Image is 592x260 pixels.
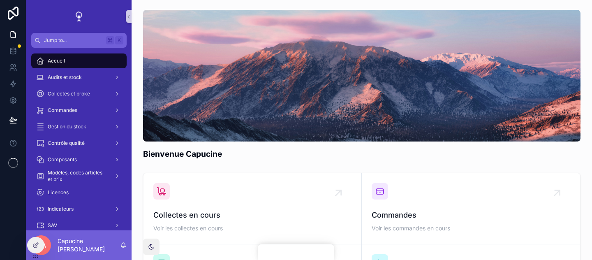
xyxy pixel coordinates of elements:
h1: Bienvenue Capucine [143,148,222,160]
a: Gestion du stock [31,119,127,134]
span: Indicateurs [48,206,74,212]
span: Jump to... [44,37,103,44]
img: App logo [72,10,86,23]
a: Audits et stock [31,70,127,85]
a: Commandes [31,103,127,118]
a: CommandesVoir les commandes en cours [362,173,580,244]
span: Composants [48,156,77,163]
span: Modèles, codes articles et prix [48,169,108,183]
a: Composants [31,152,127,167]
span: Gestion du stock [48,123,86,130]
span: Accueil [48,58,65,64]
a: Modèles, codes articles et prix [31,169,127,183]
span: Voir les collectes en cours [153,224,351,232]
a: Accueil [31,53,127,68]
span: Licences [48,189,69,196]
a: Licences [31,185,127,200]
a: Collectes et broke [31,86,127,101]
span: SAV [48,222,57,229]
span: Voir les commandes en cours [372,224,570,232]
a: Indicateurs [31,202,127,216]
span: Commandes [372,209,570,221]
span: Collectes et broke [48,91,90,97]
p: Capucine [PERSON_NAME] [58,237,120,253]
a: SAV [31,218,127,233]
span: Collectes en cours [153,209,351,221]
a: Collectes en coursVoir les collectes en cours [143,173,362,244]
span: Commandes [48,107,77,114]
span: Contrôle qualité [48,140,85,146]
button: Jump to...K [31,33,127,48]
span: Audits et stock [48,74,82,81]
div: scrollable content [26,48,132,230]
a: Contrôle qualité [31,136,127,151]
span: K [116,37,123,44]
